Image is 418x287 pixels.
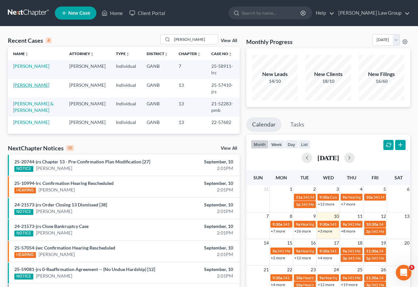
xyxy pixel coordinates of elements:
[305,78,351,84] div: 18/10
[406,185,410,193] span: 6
[313,212,316,220] span: 9
[197,52,201,56] i: unfold_more
[147,51,168,56] a: Districtunfold_more
[286,239,293,247] span: 15
[165,208,233,215] div: 2:01PM
[246,117,281,132] a: Calendar
[206,98,240,116] td: 21-52283-pmb
[319,195,329,200] span: 9:30a
[14,252,36,258] div: HEARING
[343,222,347,227] span: 9a
[277,249,336,253] span: 341 Meeting for [PERSON_NAME]
[380,266,387,274] span: 26
[228,52,232,56] i: unfold_more
[347,275,406,280] span: 341 Meeting for [PERSON_NAME]
[296,195,302,200] span: 11a
[69,51,94,56] a: Attorneyunfold_more
[313,7,334,19] a: Help
[111,79,141,98] td: Individual
[173,60,206,79] td: 7
[36,273,72,279] a: [PERSON_NAME]
[271,282,285,287] a: +4 more
[268,140,285,149] button: week
[341,202,355,206] a: +7 more
[111,60,141,79] td: Individual
[165,230,233,236] div: 2:01PM
[347,175,356,180] span: Thu
[404,239,410,247] span: 20
[13,101,54,113] a: [PERSON_NAME] & [PERSON_NAME]
[141,98,173,116] td: GANB
[319,249,329,253] span: 9:30a
[98,7,126,19] a: Home
[141,116,173,128] td: GANB
[330,222,389,227] span: 341 Meeting for [PERSON_NAME]
[206,79,240,98] td: 25-57410-jrs
[296,222,300,227] span: 9a
[318,229,332,234] a: +3 more
[179,51,201,56] a: Chapterunfold_more
[333,239,340,247] span: 17
[141,60,173,79] td: GANB
[272,275,282,280] span: 9:30a
[221,146,237,151] a: View All
[36,208,72,215] a: [PERSON_NAME]
[276,175,287,180] span: Mon
[296,275,302,280] span: 10a
[13,119,49,125] a: [PERSON_NAME]
[165,159,233,165] div: September, 10
[289,212,293,220] span: 8
[383,185,387,193] span: 5
[272,222,282,227] span: 9:30a
[333,266,340,274] span: 24
[366,249,378,253] span: 11:30a
[343,275,347,280] span: 9a
[318,202,334,206] a: +12 more
[263,239,269,247] span: 14
[14,180,114,186] a: 25-10994-lrc Confirmation Hearing Rescheduled
[14,166,33,172] div: NOTICE
[271,255,285,260] a: +2 more
[396,265,411,280] iframe: Intercom live chat
[8,37,52,44] div: Recent Cases
[165,165,233,172] div: 2:01PM
[66,145,74,151] div: 10
[298,140,311,149] button: list
[173,116,206,128] td: 13
[165,245,233,251] div: September, 10
[301,249,352,253] span: Hearing for [PERSON_NAME]
[263,185,269,193] span: 31
[253,175,263,180] span: Sun
[359,78,404,84] div: 16/60
[8,144,74,152] div: NextChapter Notices
[13,51,29,56] a: Nameunfold_more
[252,70,298,78] div: New Leads
[366,256,371,261] span: 1p
[36,230,72,236] a: [PERSON_NAME]
[14,245,115,250] a: 25-57054-jwc Confirmation Hearing Rescheduled
[310,266,316,274] span: 23
[294,229,311,234] a: +26 more
[165,187,233,193] div: 2:01PM
[380,212,387,220] span: 12
[242,7,301,19] input: Search by name...
[25,52,29,56] i: unfold_more
[372,175,378,180] span: Fri
[14,188,36,193] div: HEARING
[366,229,371,234] span: 2p
[126,52,130,56] i: unfold_more
[333,212,340,220] span: 10
[13,82,49,88] a: [PERSON_NAME]
[394,175,403,180] span: Sat
[111,116,141,128] td: Individual
[64,116,111,128] td: [PERSON_NAME]
[271,229,285,234] a: +7 more
[296,249,300,253] span: 9a
[286,266,293,274] span: 22
[36,165,72,172] a: [PERSON_NAME]
[330,249,389,253] span: 341 Meeting for [PERSON_NAME]
[366,222,378,227] span: 10:30a
[265,212,269,220] span: 7
[141,79,173,98] td: GANB
[164,52,168,56] i: unfold_more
